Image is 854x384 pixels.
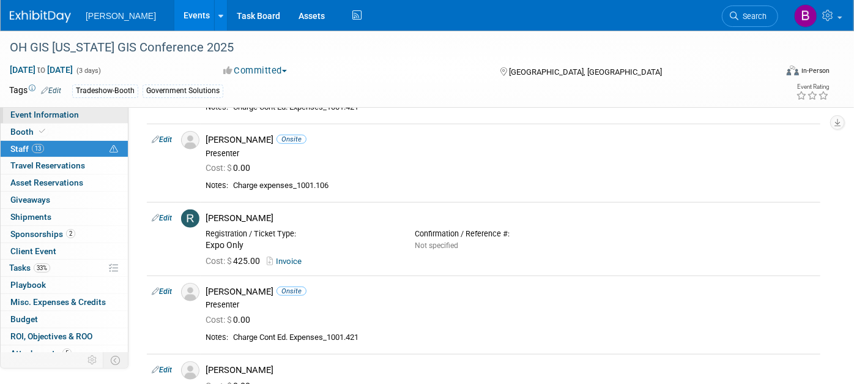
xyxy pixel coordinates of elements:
a: Edit [152,214,172,222]
span: 13 [32,144,44,153]
span: 425.00 [206,256,265,266]
a: Giveaways [1,192,128,208]
span: [PERSON_NAME] [86,11,156,21]
span: 0.00 [206,163,255,173]
td: Toggle Event Tabs [103,352,128,368]
div: Presenter [206,300,815,310]
span: 0.00 [206,315,255,325]
a: Budget [1,311,128,328]
span: [GEOGRAPHIC_DATA], [GEOGRAPHIC_DATA] [509,67,662,77]
div: Charge Cont Ed. Expenses_1001.421 [233,333,815,343]
span: Giveaways [10,195,50,205]
div: Notes: [206,181,228,190]
div: [PERSON_NAME] [206,134,815,146]
span: (3 days) [75,67,101,75]
img: R.jpg [181,209,199,228]
td: Tags [9,84,61,98]
span: Sponsorships [10,229,75,239]
button: Committed [219,64,292,77]
a: Asset Reservations [1,175,128,191]
img: Buse Onen [794,4,817,28]
div: Event Format [708,64,830,82]
div: [PERSON_NAME] [206,364,815,376]
span: Booth [10,127,48,137]
a: Booth [1,124,128,140]
span: Staff [10,144,44,154]
span: Client Event [10,246,56,256]
a: Shipments [1,209,128,225]
a: Misc. Expenses & Credits [1,294,128,311]
span: 5 [62,348,72,358]
a: Edit [152,287,172,296]
a: ROI, Objectives & ROO [1,328,128,345]
span: Travel Reservations [10,160,85,170]
img: Format-Inperson.png [787,66,799,75]
img: Associate-Profile-5.png [181,131,199,149]
div: Expo Only [206,240,396,251]
span: Onsite [277,135,306,144]
a: Search [722,6,778,27]
span: Tasks [9,263,50,273]
a: Edit [41,86,61,95]
img: Associate-Profile-5.png [181,361,199,380]
div: Registration / Ticket Type: [206,229,396,239]
td: Personalize Event Tab Strip [82,352,103,368]
span: 2 [66,229,75,238]
span: 33% [34,263,50,273]
span: Attachments [10,348,72,358]
span: Cost: $ [206,256,233,266]
div: Notes: [206,333,228,342]
span: Misc. Expenses & Credits [10,297,106,307]
a: Travel Reservations [1,157,128,174]
span: Event Information [10,110,79,119]
a: Client Event [1,243,128,260]
div: In-Person [801,66,830,75]
span: Cost: $ [206,315,233,325]
span: Not specified [415,241,458,250]
div: Presenter [206,149,815,159]
div: [PERSON_NAME] [206,213,815,224]
a: Tasks33% [1,260,128,276]
span: Asset Reservations [10,178,83,187]
span: ROI, Objectives & ROO [10,331,92,341]
div: Confirmation / Reference #: [415,229,606,239]
span: Onsite [277,287,306,296]
a: Edit [152,135,172,144]
span: Shipments [10,212,51,222]
div: Charge expenses_1001.106 [233,181,815,191]
span: Cost: $ [206,163,233,173]
div: Government Solutions [143,85,223,97]
div: OH GIS [US_STATE] GIS Conference 2025 [6,37,760,59]
a: Invoice [267,257,306,266]
img: ExhibitDay [10,10,71,23]
a: Sponsorships2 [1,226,128,243]
span: Potential Scheduling Conflict -- at least one attendee is tagged in another overlapping event. [110,144,118,155]
span: [DATE] [DATE] [9,64,73,75]
a: Event Information [1,107,128,123]
img: Associate-Profile-5.png [181,283,199,301]
span: Playbook [10,280,46,290]
span: Search [738,12,767,21]
i: Booth reservation complete [39,128,45,135]
a: Staff13 [1,141,128,157]
span: Budget [10,314,38,324]
a: Edit [152,366,172,374]
a: Playbook [1,277,128,293]
span: to [35,65,47,75]
a: Attachments5 [1,345,128,362]
div: Tradeshow-Booth [72,85,138,97]
div: [PERSON_NAME] [206,286,815,298]
div: Event Rating [796,84,829,90]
